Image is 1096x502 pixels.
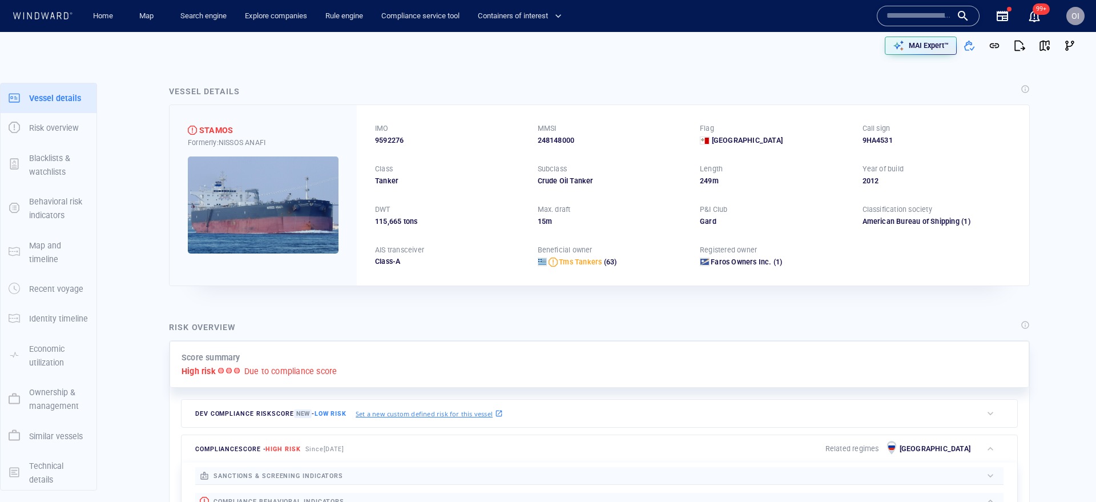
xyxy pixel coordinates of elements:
span: 9592276 [375,135,404,146]
button: Ownership & management [1,377,96,421]
div: 115,665 tons [375,216,524,227]
span: New [294,409,312,418]
p: Class [375,164,393,174]
span: sanctions & screening indicators [213,472,343,480]
span: m [546,217,552,226]
a: Set a new custom defined risk for this vessel [356,407,503,420]
div: Toggle map information layers [831,41,848,58]
span: m [712,176,719,185]
a: Ownership & management [1,393,96,404]
span: Class-A [375,257,400,266]
button: 99+ [1027,9,1041,23]
div: Tanker [375,176,524,186]
span: 249 [700,176,712,185]
button: Map and timeline [1,231,96,275]
span: OI [1071,11,1079,21]
button: Similar vessels [1,421,96,451]
a: Faros Owners Inc. (1) [711,257,782,267]
div: Crude Oil Tanker [538,176,687,186]
div: STAMOS [199,123,233,137]
a: Explore companies [240,6,312,26]
button: 7 days[DATE]-[DATE] [159,288,264,308]
button: Add to vessel list [957,33,982,58]
p: Similar vessels [29,429,83,443]
p: P&I Club [700,204,728,215]
button: Visual Link Analysis [1057,33,1082,58]
button: Blacklists & watchlists [1,143,96,187]
iframe: Chat [1047,451,1087,493]
a: Blacklists & watchlists [1,159,96,170]
a: Map [135,6,162,26]
p: Behavioral risk indicators [29,195,88,223]
a: Recent voyage [1,283,96,294]
a: Mapbox logo [156,338,207,351]
a: Home [88,6,118,26]
a: Compliance service tool [377,6,464,26]
a: Vessel details [1,92,96,103]
a: Economic utilization [1,350,96,360]
p: MAI Expert™ [909,41,949,51]
p: Vessel details [29,91,81,105]
a: Behavioral risk indicators [1,203,96,214]
p: Due to compliance score [244,364,337,378]
span: (63) [602,257,616,267]
button: Economic utilization [1,334,96,378]
span: Dev Compliance risk score - [195,409,346,418]
p: Score summary [182,351,240,364]
span: Faros Owners Inc. [711,258,771,266]
div: [DATE] - [DATE] [192,290,241,307]
a: Tms Tankers (63) [559,257,616,267]
span: Containers of interest [478,10,562,23]
p: Year of build [863,164,904,174]
div: Compliance Activities [126,11,135,29]
p: [GEOGRAPHIC_DATA] [900,444,970,454]
span: (1) [772,257,783,267]
div: 248148000 [538,135,687,146]
div: (9170) [58,11,79,29]
button: Identity timeline [1,304,96,334]
span: (1) [960,216,1011,227]
a: Risk overview [1,122,96,133]
button: Map [130,6,167,26]
a: Search engine [176,6,231,26]
div: Notification center [1027,9,1041,23]
p: Classification society [863,204,932,215]
a: 99+ [1025,7,1043,25]
p: Risk overview [29,121,79,135]
button: OI [1064,5,1087,27]
a: Technical details [1,467,96,477]
div: tooltips.createAOI [812,41,831,58]
p: Flag [700,123,714,134]
img: 5905c3481f91144c725421d9_0 [188,156,339,254]
p: Max. draft [538,204,571,215]
button: MAI Expert™ [885,37,957,55]
button: Export vessel information [750,41,778,58]
p: Beneficial owner [538,245,593,255]
p: Length [700,164,723,174]
p: Related regimes [825,444,879,454]
p: Identity timeline [29,312,88,326]
p: Blacklists & watchlists [29,151,88,179]
div: American Bureau of Shipping [863,216,1012,227]
span: 15 [538,217,546,226]
button: Get link [982,33,1007,58]
span: 7 days [168,294,190,302]
button: Recent voyage [1,274,96,304]
p: MMSI [538,123,557,134]
p: Technical details [29,459,88,487]
div: Gard [700,216,849,227]
p: Registered owner [700,245,757,255]
div: Vessel details [169,85,240,98]
div: American Bureau of Shipping [863,216,960,227]
button: Home [84,6,121,26]
button: Create an AOI. [812,41,831,58]
div: High risk [188,126,197,135]
span: [GEOGRAPHIC_DATA] [712,135,783,146]
a: Map and timeline [1,246,96,257]
p: Ownership & management [29,385,88,413]
button: View on map [1032,33,1057,58]
p: High risk [182,364,216,378]
button: Risk overview [1,113,96,143]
